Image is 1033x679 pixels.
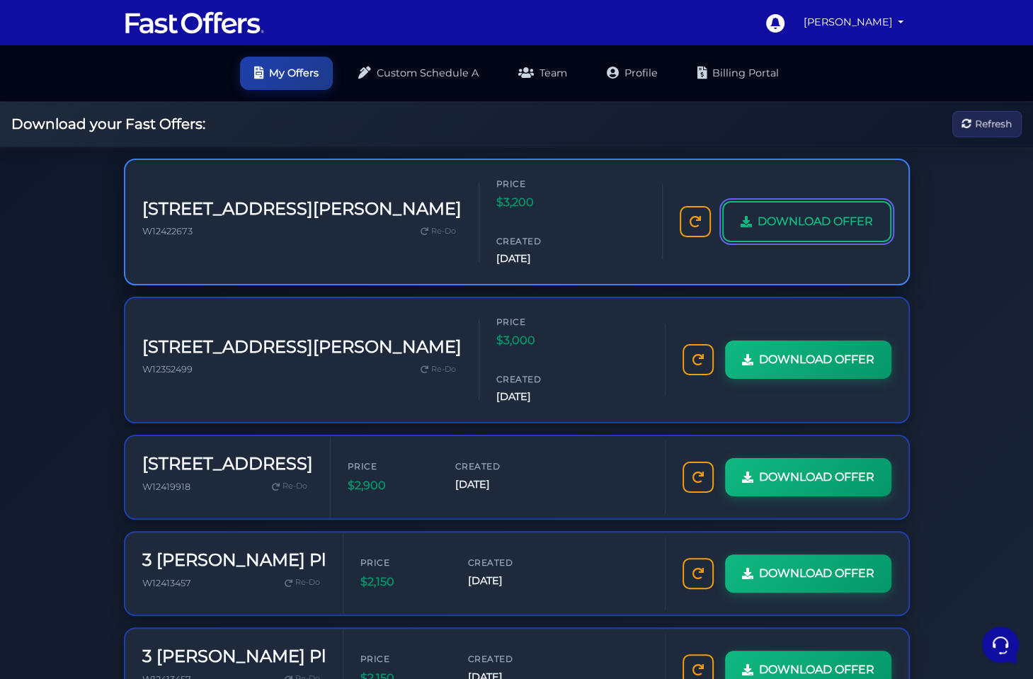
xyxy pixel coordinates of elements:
[759,661,874,679] span: DOWNLOAD OFFER
[59,173,217,188] p: You: I know I can change it on PDF I just want it to always be like this since I have to change e...
[360,556,445,569] span: Price
[455,460,540,473] span: Created
[142,481,190,492] span: W12419918
[496,177,581,190] span: Price
[415,360,462,379] a: Re-Do
[344,57,493,90] a: Custom Schedule A
[142,550,326,571] h3: 3 [PERSON_NAME] Pl
[98,455,186,487] button: Messages
[683,57,793,90] a: Billing Portal
[59,102,224,116] span: Aura
[23,199,261,227] button: Start a Conversation
[122,474,162,487] p: Messages
[240,57,333,90] a: My Offers
[226,156,261,169] p: 5mo ago
[176,256,261,267] a: Open Help Center
[496,331,581,350] span: $3,000
[468,573,553,589] span: [DATE]
[17,96,266,139] a: AuraYou:Please this is urgent I cannot write offers and I have offers that need to be written up[...
[431,363,456,376] span: Re-Do
[348,460,433,473] span: Price
[185,455,272,487] button: Help
[725,458,891,496] a: DOWNLOAD OFFER
[496,193,581,212] span: $3,200
[722,201,891,242] a: DOWNLOAD OFFER
[59,119,224,133] p: You: Please this is urgent I cannot write offers and I have offers that need to be written up
[142,578,191,588] span: W12413457
[142,337,462,358] h3: [STREET_ADDRESS][PERSON_NAME]
[759,350,874,369] span: DOWNLOAD OFFER
[282,480,307,493] span: Re-Do
[758,212,873,231] span: DOWNLOAD OFFER
[593,57,672,90] a: Profile
[23,158,51,186] img: dark
[975,116,1012,132] span: Refresh
[496,234,581,248] span: Created
[496,372,581,386] span: Created
[279,574,326,592] a: Re-Do
[496,251,581,267] span: [DATE]
[348,477,433,495] span: $2,900
[42,474,67,487] p: Home
[102,207,198,219] span: Start a Conversation
[23,256,96,267] span: Find an Answer
[468,556,553,569] span: Created
[496,315,581,329] span: Price
[759,468,874,486] span: DOWNLOAD OFFER
[725,554,891,593] a: DOWNLOAD OFFER
[798,8,910,36] a: [PERSON_NAME]
[496,389,581,405] span: [DATE]
[431,225,456,238] span: Re-Do
[11,11,238,57] h2: Hello [PERSON_NAME] 👋
[142,364,193,375] span: W12352499
[229,79,261,91] a: See all
[142,199,462,219] h3: [STREET_ADDRESS][PERSON_NAME]
[415,222,462,241] a: Re-Do
[142,454,313,474] h3: [STREET_ADDRESS]
[142,226,193,236] span: W12422673
[504,57,581,90] a: Team
[59,156,217,171] span: Aura
[23,79,115,91] span: Your Conversations
[979,624,1022,666] iframe: Customerly Messenger Launcher
[468,652,553,666] span: Created
[759,564,874,583] span: DOWNLOAD OFFER
[360,573,445,591] span: $2,150
[725,341,891,379] a: DOWNLOAD OFFER
[32,286,232,300] input: Search for an Article...
[266,477,313,496] a: Re-Do
[11,455,98,487] button: Home
[295,576,320,589] span: Re-Do
[233,102,261,115] p: [DATE]
[455,477,540,493] span: [DATE]
[142,646,326,667] h3: 3 [PERSON_NAME] Pl
[11,115,205,132] h2: Download your Fast Offers:
[952,111,1022,137] button: Refresh
[219,474,238,487] p: Help
[23,103,51,132] img: dark
[360,652,445,666] span: Price
[17,151,266,193] a: AuraYou:I know I can change it on PDF I just want it to always be like this since I have to chang...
